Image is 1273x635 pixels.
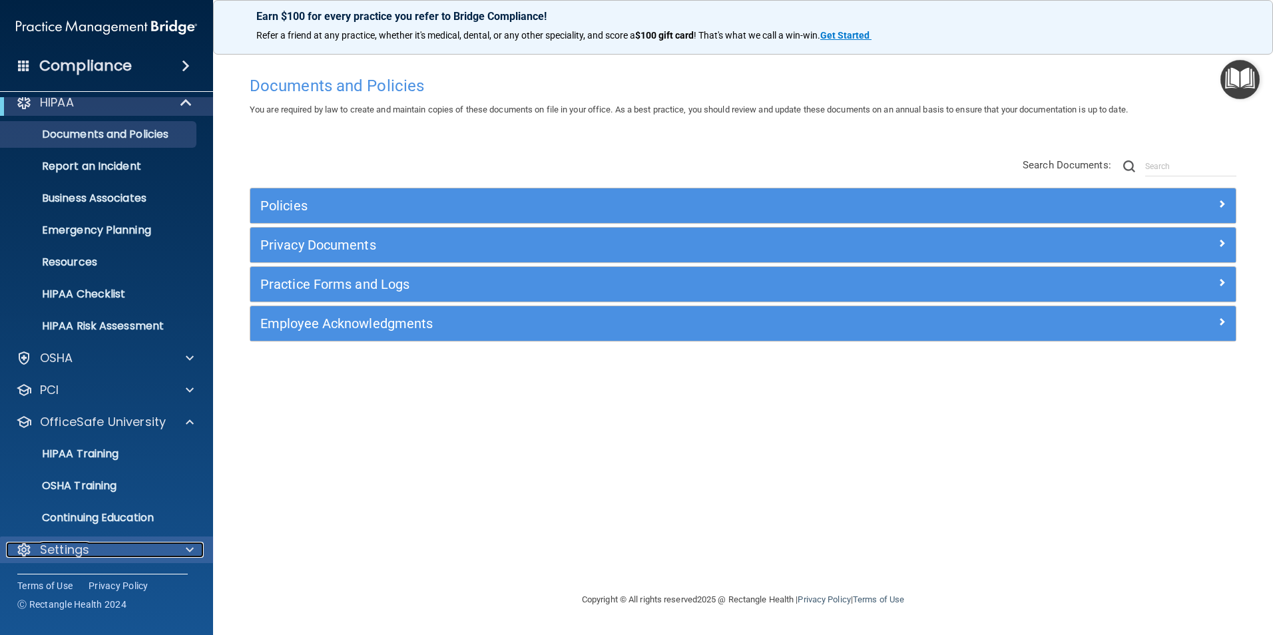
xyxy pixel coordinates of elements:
[260,316,979,331] h5: Employee Acknowledgments
[820,30,870,41] strong: Get Started
[1145,156,1236,176] input: Search
[9,192,190,205] p: Business Associates
[40,414,166,430] p: OfficeSafe University
[256,30,635,41] span: Refer a friend at any practice, whether it's medical, dental, or any other speciality, and score a
[250,77,1236,95] h4: Documents and Policies
[9,511,190,525] p: Continuing Education
[1023,159,1111,171] span: Search Documents:
[853,594,904,604] a: Terms of Use
[260,274,1226,295] a: Practice Forms and Logs
[16,350,194,366] a: OSHA
[40,95,74,110] p: HIPAA
[9,256,190,269] p: Resources
[9,160,190,173] p: Report an Incident
[9,128,190,141] p: Documents and Policies
[16,95,193,110] a: HIPAA
[260,277,979,292] h5: Practice Forms and Logs
[40,350,73,366] p: OSHA
[9,288,190,301] p: HIPAA Checklist
[16,542,194,558] a: Settings
[9,447,119,461] p: HIPAA Training
[40,382,59,398] p: PCI
[260,313,1226,334] a: Employee Acknowledgments
[500,578,986,621] div: Copyright © All rights reserved 2025 @ Rectangle Health | |
[260,195,1226,216] a: Policies
[250,105,1128,114] span: You are required by law to create and maintain copies of these documents on file in your office. ...
[16,382,194,398] a: PCI
[17,579,73,592] a: Terms of Use
[9,479,117,493] p: OSHA Training
[9,319,190,333] p: HIPAA Risk Assessment
[40,542,89,558] p: Settings
[89,579,148,592] a: Privacy Policy
[16,14,197,41] img: PMB logo
[1220,60,1260,99] button: Open Resource Center
[820,30,872,41] a: Get Started
[798,594,850,604] a: Privacy Policy
[694,30,820,41] span: ! That's what we call a win-win.
[39,57,132,75] h4: Compliance
[16,414,194,430] a: OfficeSafe University
[1123,160,1135,172] img: ic-search.3b580494.png
[635,30,694,41] strong: $100 gift card
[9,224,190,237] p: Emergency Planning
[260,198,979,213] h5: Policies
[256,10,1230,23] p: Earn $100 for every practice you refer to Bridge Compliance!
[17,598,127,611] span: Ⓒ Rectangle Health 2024
[260,238,979,252] h5: Privacy Documents
[260,234,1226,256] a: Privacy Documents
